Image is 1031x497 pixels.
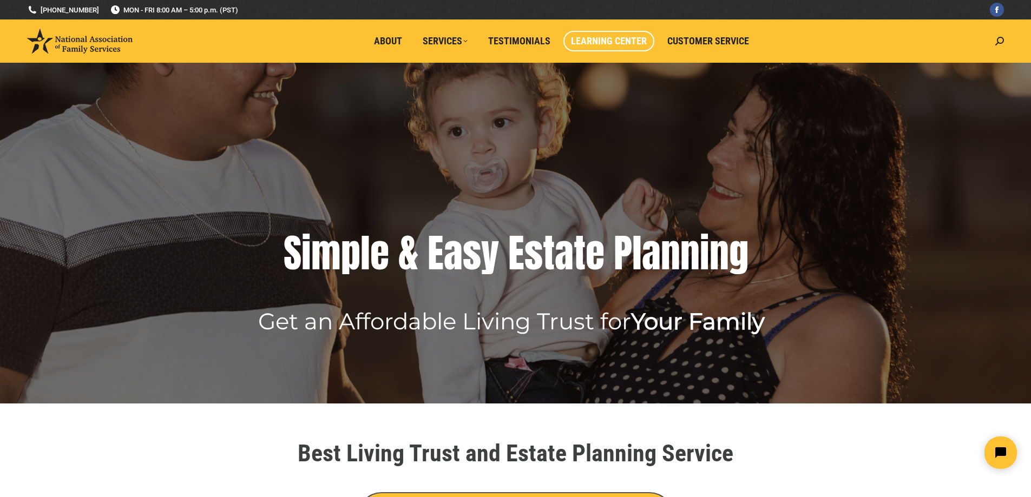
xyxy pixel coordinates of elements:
div: n [710,231,729,275]
div: a [642,231,661,275]
div: l [632,231,642,275]
div: m [311,231,341,275]
h1: Best Living Trust and Estate Planning Service [213,441,819,465]
iframe: Tidio Chat [840,427,1026,478]
a: Learning Center [563,31,654,51]
span: Customer Service [667,35,749,47]
a: About [366,31,410,51]
div: n [680,231,700,275]
img: National Association of Family Services [27,29,133,54]
div: y [481,231,499,275]
div: l [360,231,370,275]
span: Services [423,35,468,47]
div: i [700,231,710,275]
a: Customer Service [660,31,757,51]
div: p [341,231,360,275]
div: t [543,231,555,275]
div: E [428,231,444,275]
div: t [574,231,586,275]
span: Testimonials [488,35,550,47]
a: [PHONE_NUMBER] [27,5,99,15]
div: S [284,231,301,275]
div: a [555,231,574,275]
div: a [444,231,463,275]
a: Testimonials [481,31,558,51]
div: P [614,231,632,275]
div: n [661,231,680,275]
span: MON - FRI 8:00 AM – 5:00 p.m. (PST) [110,5,238,15]
div: & [398,231,418,275]
div: e [370,231,389,275]
div: s [524,231,543,275]
div: g [729,231,748,275]
rs-layer: Get an Affordable Living Trust for [258,312,765,331]
a: Facebook page opens in new window [990,3,1004,17]
div: i [301,231,311,275]
b: Your Family [631,307,765,335]
div: s [463,231,481,275]
div: e [586,231,605,275]
div: E [508,231,524,275]
span: Learning Center [571,35,647,47]
span: About [374,35,402,47]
